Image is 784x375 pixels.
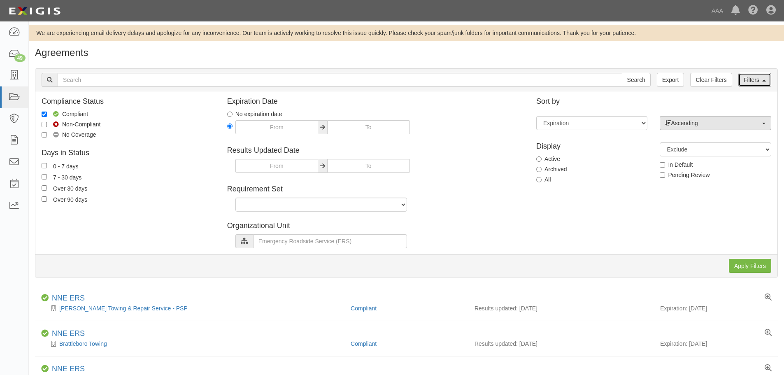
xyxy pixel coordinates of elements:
div: 49 [14,54,26,62]
input: From [235,159,318,173]
label: All [536,175,551,184]
a: Compliant [351,340,377,347]
label: Compliant [42,110,88,118]
img: logo-5460c22ac91f19d4615b14bd174203de0afe785f0fc80cf4dbbc73dc1793850b.png [6,4,63,19]
label: No Coverage [42,130,96,139]
a: NNE ERS [52,329,85,338]
input: Over 90 days [42,196,47,202]
input: To [327,120,410,134]
label: Non-Compliant [42,120,100,128]
button: Ascending [660,116,771,130]
a: Compliant [351,305,377,312]
input: Search [58,73,622,87]
i: Help Center - Complianz [748,6,758,16]
input: Emergency Roadside Service (ERS) [253,234,407,248]
input: 7 - 30 days [42,174,47,179]
a: Export [657,73,684,87]
a: View results summary [765,365,772,372]
div: 0 - 7 days [53,161,78,170]
div: We are experiencing email delivery delays and apologize for any inconvenience. Our team is active... [29,29,784,37]
div: Over 90 days [53,195,87,204]
h4: Results Updated Date [227,147,524,155]
input: Compliant [42,112,47,117]
a: Filters [738,73,771,87]
h4: Display [536,142,647,151]
span: Ascending [665,119,760,127]
div: Expiration: [DATE] [660,304,772,312]
a: NNE ERS [52,294,85,302]
label: Active [536,155,560,163]
a: AAA [707,2,727,19]
input: From [235,120,318,134]
label: No expiration date [227,110,282,118]
i: Compliant [41,330,49,337]
div: NNE ERS [52,329,85,338]
a: Clear Filters [690,73,732,87]
input: No Coverage [42,132,47,137]
input: Apply Filters [729,259,771,273]
label: In Default [660,161,693,169]
div: Results updated: [DATE] [475,304,648,312]
div: Over 30 days [53,184,87,193]
i: Compliant [41,294,49,302]
a: [PERSON_NAME] Towing & Repair Service - PSP [59,305,188,312]
h4: Sort by [536,98,771,106]
h4: Expiration Date [227,98,524,106]
input: All [536,177,542,182]
h4: Days in Status [42,149,215,157]
input: No expiration date [227,112,233,117]
a: View results summary [765,294,772,301]
input: Over 30 days [42,185,47,191]
a: View results summary [765,329,772,337]
a: Brattleboro Towing [59,340,107,347]
div: Expiration: [DATE] [660,340,772,348]
input: Archived [536,167,542,172]
input: Search [622,73,651,87]
h4: Organizational Unit [227,222,524,230]
div: Results updated: [DATE] [475,340,648,348]
input: 0 - 7 days [42,163,47,168]
input: Pending Review [660,172,665,178]
h1: Agreements [35,47,778,58]
div: Morgan's Towing & Repair Service - PSP [41,304,344,312]
a: NNE ERS [52,365,85,373]
input: In Default [660,162,665,168]
label: Pending Review [660,171,710,179]
h4: Requirement Set [227,185,524,193]
div: NNE ERS [52,365,85,374]
div: 7 - 30 days [53,172,81,182]
input: To [327,159,410,173]
input: Non-Compliant [42,122,47,127]
div: Brattleboro Towing [41,340,344,348]
label: Archived [536,165,567,173]
input: Active [536,156,542,162]
i: Compliant [41,365,49,373]
h4: Compliance Status [42,98,215,106]
div: NNE ERS [52,294,85,303]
